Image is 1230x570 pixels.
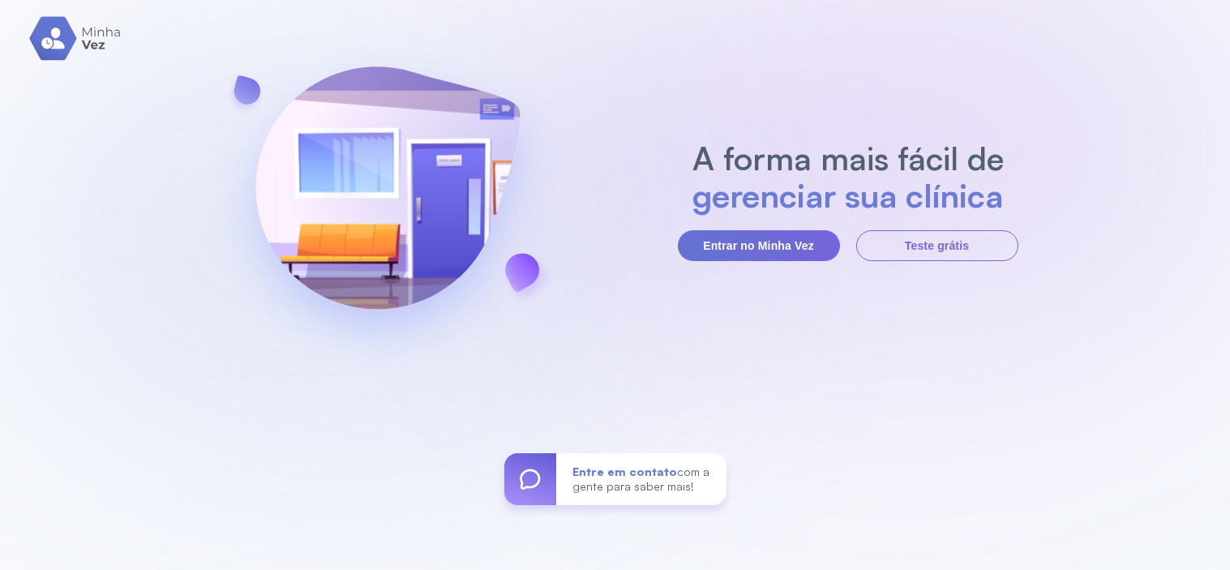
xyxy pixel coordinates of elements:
img: logo.svg [29,16,122,61]
span: Entre em contato [572,465,677,478]
h2: A forma mais fácil de [684,139,1012,177]
h2: gerenciar sua clínica [684,177,1012,214]
img: banner-login.svg [212,24,563,376]
a: Entre em contatocom a gente para saber mais! [504,453,726,505]
div: com a gente para saber mais! [556,453,726,505]
button: Teste grátis [856,230,1018,261]
button: Entrar no Minha Vez [678,230,840,261]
